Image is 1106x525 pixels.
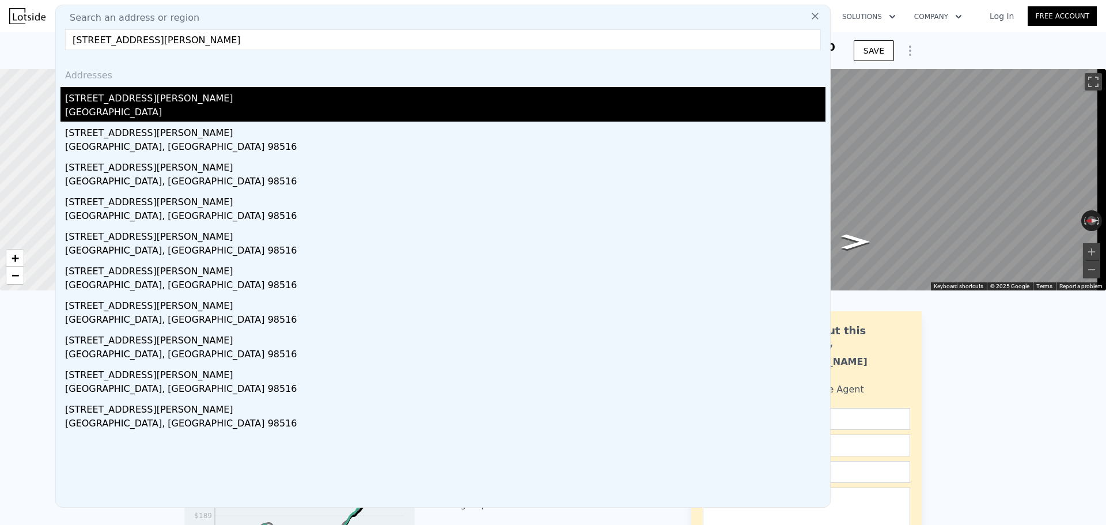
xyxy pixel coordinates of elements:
tspan: $189 [194,512,212,520]
div: [GEOGRAPHIC_DATA], [GEOGRAPHIC_DATA] 98516 [65,140,825,156]
span: © 2025 Google [990,283,1029,289]
div: [STREET_ADDRESS][PERSON_NAME] [65,225,825,244]
div: [STREET_ADDRESS][PERSON_NAME] [65,329,825,348]
div: [GEOGRAPHIC_DATA], [GEOGRAPHIC_DATA] 98516 [65,382,825,398]
span: − [12,268,19,282]
button: Rotate clockwise [1096,210,1103,231]
div: [STREET_ADDRESS][PERSON_NAME] [65,122,825,140]
a: Report a problem [1059,283,1103,289]
div: [STREET_ADDRESS][PERSON_NAME] [65,156,825,175]
button: Reset the view [1081,216,1103,225]
div: [STREET_ADDRESS][PERSON_NAME] [65,398,825,417]
button: Rotate counterclockwise [1081,210,1088,231]
path: Go South, Ainsworth Ave S [829,231,882,252]
a: Log In [976,10,1028,22]
a: Zoom in [6,250,24,267]
button: Zoom out [1083,261,1100,278]
button: Solutions [833,6,905,27]
button: SAVE [854,40,894,61]
span: + [12,251,19,265]
div: Ask about this property [782,323,910,355]
a: Terms (opens in new tab) [1036,283,1052,289]
div: [STREET_ADDRESS][PERSON_NAME] [65,87,825,105]
button: Zoom in [1083,243,1100,260]
a: Free Account [1028,6,1097,26]
div: [PERSON_NAME] Bahadur [782,355,910,383]
button: Company [905,6,971,27]
div: [STREET_ADDRESS][PERSON_NAME] [65,260,825,278]
div: [GEOGRAPHIC_DATA], [GEOGRAPHIC_DATA] 98516 [65,175,825,191]
div: [STREET_ADDRESS][PERSON_NAME] [65,191,825,209]
div: [GEOGRAPHIC_DATA], [GEOGRAPHIC_DATA] 98516 [65,313,825,329]
div: [GEOGRAPHIC_DATA], [GEOGRAPHIC_DATA] 98516 [65,209,825,225]
span: Search an address or region [60,11,199,25]
button: Toggle fullscreen view [1085,73,1102,90]
div: Addresses [60,59,825,87]
div: [GEOGRAPHIC_DATA], [GEOGRAPHIC_DATA] 98516 [65,244,825,260]
div: [GEOGRAPHIC_DATA], [GEOGRAPHIC_DATA] 98516 [65,417,825,433]
div: [STREET_ADDRESS][PERSON_NAME] [65,294,825,313]
input: Enter an address, city, region, neighborhood or zip code [65,29,821,50]
div: [GEOGRAPHIC_DATA], [GEOGRAPHIC_DATA] 98516 [65,278,825,294]
div: [GEOGRAPHIC_DATA] [65,105,825,122]
div: [GEOGRAPHIC_DATA], [GEOGRAPHIC_DATA] 98516 [65,348,825,364]
img: Lotside [9,8,46,24]
a: Zoom out [6,267,24,284]
button: Keyboard shortcuts [934,282,983,290]
button: Show Options [899,39,922,62]
div: [STREET_ADDRESS][PERSON_NAME] [65,364,825,382]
